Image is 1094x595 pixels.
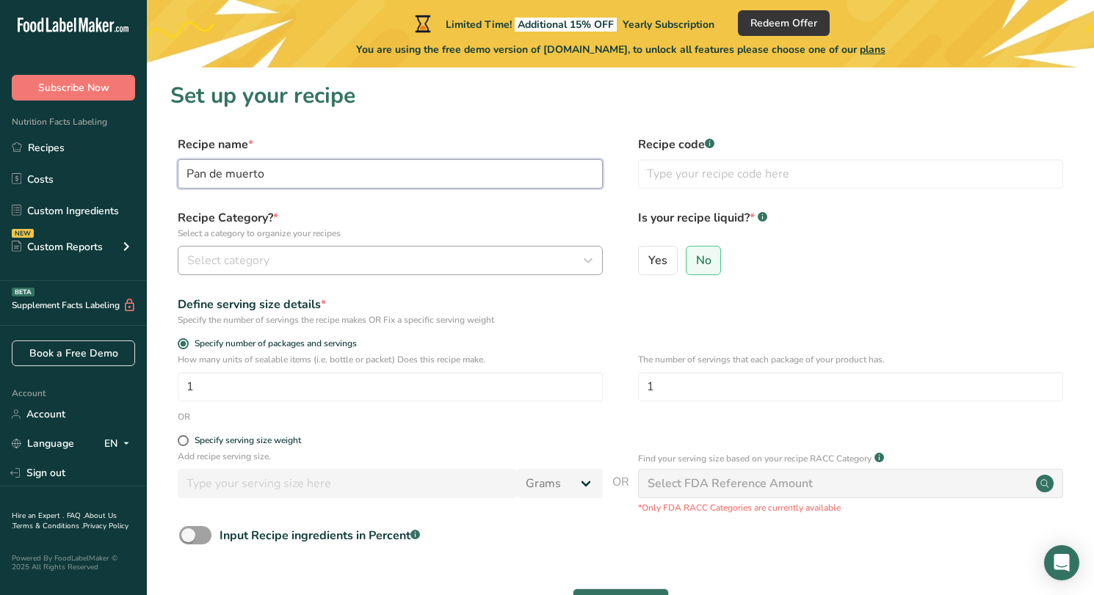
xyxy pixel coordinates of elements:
a: FAQ . [67,511,84,521]
span: Subscribe Now [38,80,109,95]
span: Yearly Subscription [623,18,714,32]
div: NEW [12,229,34,238]
label: Is your recipe liquid? [638,209,1063,240]
span: plans [860,43,885,56]
span: You are using the free demo version of [DOMAIN_NAME], to unlock all features please choose one of... [356,42,885,57]
div: Custom Reports [12,239,103,255]
label: Recipe name [178,136,603,153]
a: Hire an Expert . [12,511,64,521]
div: Input Recipe ingredients in Percent [220,527,420,544]
div: Specify serving size weight [195,435,301,446]
a: Terms & Conditions . [12,521,83,531]
div: Open Intercom Messenger [1044,545,1079,580]
input: Type your recipe code here [638,159,1063,189]
p: Find your serving size based on your recipe RACC Category [638,452,872,465]
a: Language [12,431,74,456]
input: Type your serving size here [178,469,517,498]
p: Select a category to organize your recipes [178,227,603,240]
div: OR [178,410,190,423]
button: Subscribe Now [12,75,135,101]
span: No [696,253,711,268]
span: Additional 15% OFF [515,18,617,32]
span: Specify number of packages and servings [189,338,357,349]
label: Recipe Category? [178,209,603,240]
span: OR [612,473,629,514]
span: Yes [648,253,667,268]
button: Select category [178,246,603,275]
p: The number of servings that each package of your product has. [638,353,1063,366]
span: Redeem Offer [750,15,817,31]
label: Recipe code [638,136,1063,153]
input: Type your recipe name here [178,159,603,189]
div: BETA [12,288,35,296]
span: Select category [187,252,269,269]
div: Specify the number of servings the recipe makes OR Fix a specific serving weight [178,313,603,326]
button: Redeem Offer [738,10,830,36]
a: Book a Free Demo [12,340,135,366]
div: Powered By FoodLabelMaker © 2025 All Rights Reserved [12,554,135,572]
p: How many units of sealable items (i.e. bottle or packet) Does this recipe make. [178,353,603,366]
p: *Only FDA RACC Categories are currently available [638,501,1063,514]
h1: Set up your recipe [170,79,1071,112]
div: Define serving size details [178,296,603,313]
p: Add recipe serving size. [178,450,603,463]
div: Limited Time! [412,15,714,32]
div: Select FDA Reference Amount [648,475,813,492]
a: About Us . [12,511,117,531]
a: Privacy Policy [83,521,128,531]
div: EN [104,435,135,453]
